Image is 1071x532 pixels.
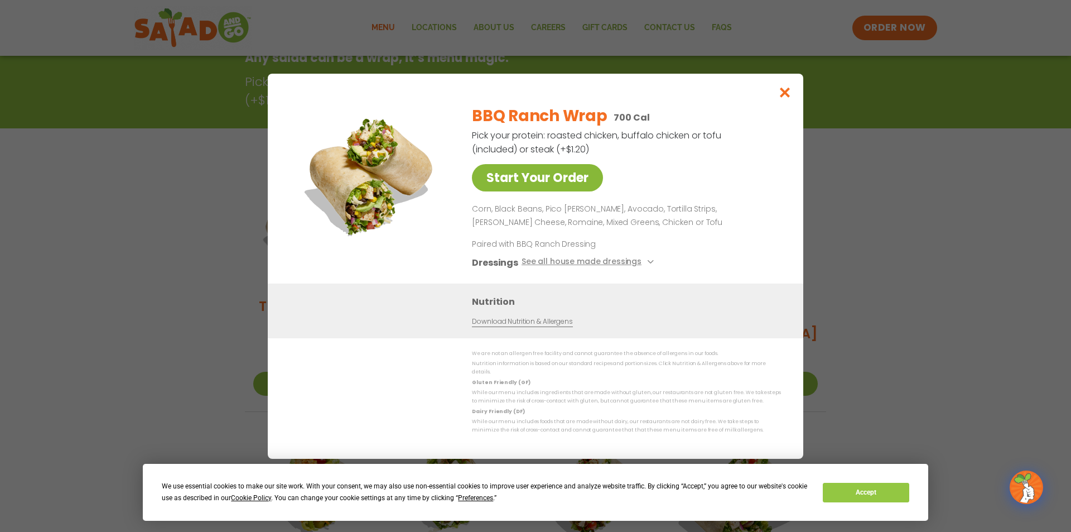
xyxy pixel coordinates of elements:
p: Nutrition information is based on our standard recipes and portion sizes. Click Nutrition & Aller... [472,360,781,377]
h3: Nutrition [472,294,787,308]
button: Accept [823,483,909,502]
button: Close modal [767,74,803,111]
h2: BBQ Ranch Wrap [472,104,607,128]
p: Paired with BBQ Ranch Dressing [472,238,678,250]
strong: Gluten Friendly (GF) [472,378,530,385]
p: Pick your protein: roasted chicken, buffalo chicken or tofu (included) or steak (+$1.20) [472,128,723,156]
span: Cookie Policy [231,494,271,502]
button: See all house made dressings [522,255,657,269]
h3: Dressings [472,255,518,269]
p: Corn, Black Beans, Pico [PERSON_NAME], Avocado, Tortilla Strips, [PERSON_NAME] Cheese, Romaine, M... [472,203,776,229]
span: Preferences [458,494,493,502]
p: While our menu includes ingredients that are made without gluten, our restaurants are not gluten ... [472,389,781,406]
div: We use essential cookies to make our site work. With your consent, we may also use non-essential ... [162,481,809,504]
div: Cookie Consent Prompt [143,464,928,521]
p: While our menu includes foods that are made without dairy, our restaurants are not dairy free. We... [472,418,781,435]
img: Featured product photo for BBQ Ranch Wrap [293,96,449,252]
a: Start Your Order [472,164,603,191]
p: We are not an allergen free facility and cannot guarantee the absence of allergens in our foods. [472,349,781,358]
img: wpChatIcon [1011,472,1042,503]
strong: Dairy Friendly (DF) [472,408,524,414]
a: Download Nutrition & Allergens [472,316,572,327]
p: 700 Cal [614,111,649,124]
